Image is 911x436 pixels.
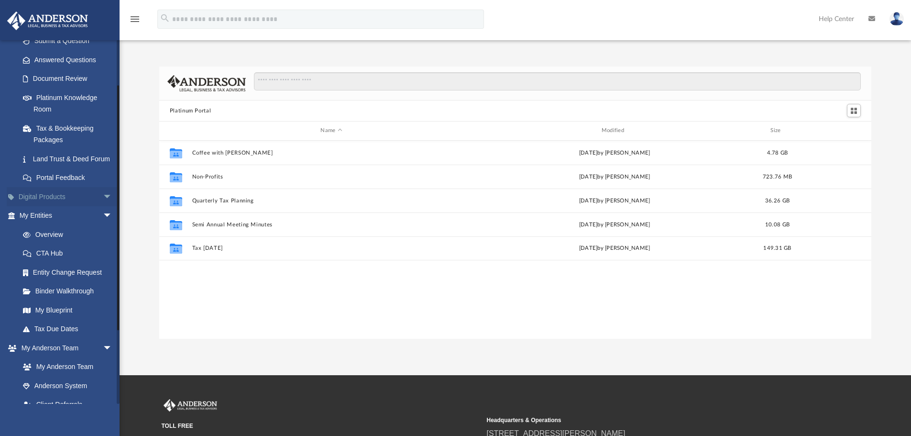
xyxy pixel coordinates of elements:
span: arrow_drop_down [103,338,122,358]
a: Entity Change Request [13,263,127,282]
a: Land Trust & Deed Forum [13,149,127,168]
a: CTA Hub [13,244,127,263]
div: [DATE] by [PERSON_NAME] [475,220,754,229]
span: 149.31 GB [763,246,791,251]
a: Client Referrals [13,395,122,414]
div: Name [191,126,471,135]
button: Semi Annual Meeting Minutes [192,222,471,228]
div: Size [758,126,796,135]
a: Document Review [13,69,127,89]
i: menu [129,13,141,25]
span: arrow_drop_down [103,206,122,226]
div: id [801,126,867,135]
i: search [160,13,170,23]
button: Non-Profits [192,174,471,180]
a: My Blueprint [13,301,122,320]
button: Platinum Portal [170,107,211,115]
a: Anderson System [13,376,122,395]
a: Answered Questions [13,50,127,69]
a: Platinum Knowledge Room [13,88,127,119]
div: [DATE] by [PERSON_NAME] [475,196,754,205]
div: [DATE] by [PERSON_NAME] [475,148,754,157]
img: Anderson Advisors Platinum Portal [162,399,219,412]
a: Binder Walkthrough [13,282,127,301]
button: Switch to Grid View [847,104,861,117]
small: TOLL FREE [162,422,480,430]
div: [DATE] by [PERSON_NAME] [475,244,754,253]
button: Coffee with [PERSON_NAME] [192,150,471,156]
a: Submit a Question [13,32,127,51]
small: Headquarters & Operations [487,416,805,425]
div: Modified [475,126,754,135]
input: Search files and folders [254,72,861,90]
span: 10.08 GB [765,222,790,227]
span: 723.76 MB [763,174,792,179]
a: Overview [13,225,127,244]
span: 36.26 GB [765,198,790,203]
a: menu [129,18,141,25]
img: Anderson Advisors Platinum Portal [4,11,91,30]
span: arrow_drop_down [103,187,122,207]
a: Tax & Bookkeeping Packages [13,119,127,149]
button: Quarterly Tax Planning [192,198,471,204]
a: My Anderson Teamarrow_drop_down [7,338,122,358]
a: My Entitiesarrow_drop_down [7,206,127,225]
a: Digital Productsarrow_drop_down [7,187,127,206]
a: Tax Due Dates [13,320,127,339]
div: [DATE] by [PERSON_NAME] [475,172,754,181]
button: Tax [DATE] [192,245,471,251]
a: My Anderson Team [13,358,117,377]
div: id [164,126,187,135]
div: grid [159,141,872,339]
a: Portal Feedback [13,168,127,188]
img: User Pic [889,12,904,26]
span: 4.78 GB [767,150,788,155]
